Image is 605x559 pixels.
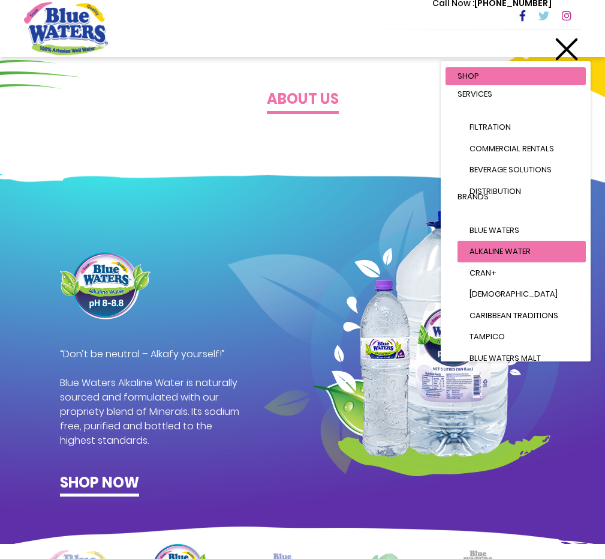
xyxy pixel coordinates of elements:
img: bw-bottle.png [311,210,559,476]
span: Blue Waters [469,225,519,236]
span: Filtration [469,121,511,133]
img: product image [60,252,151,319]
span: [DEMOGRAPHIC_DATA] [469,288,558,300]
span: Alkaline Water [469,246,531,257]
a: store logo [24,2,108,55]
p: “Don’t be neutral – Alkafy yourself!” Blue Waters Alkaline Water is naturally sourced and formula... [60,347,246,448]
span: Services [457,88,492,100]
a: About us [267,94,339,107]
span: Cran+ [469,267,496,279]
h4: About us [267,91,339,108]
span: Distribution [469,186,521,197]
span: Beverage Solutions [469,164,552,175]
span: Shop [457,70,479,82]
span: Commercial Rentals [469,143,554,154]
a: Shop now [60,472,139,497]
span: Tampico [469,331,505,342]
span: Caribbean Traditions [469,310,558,321]
span: Blue Waters Malt [469,352,541,364]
